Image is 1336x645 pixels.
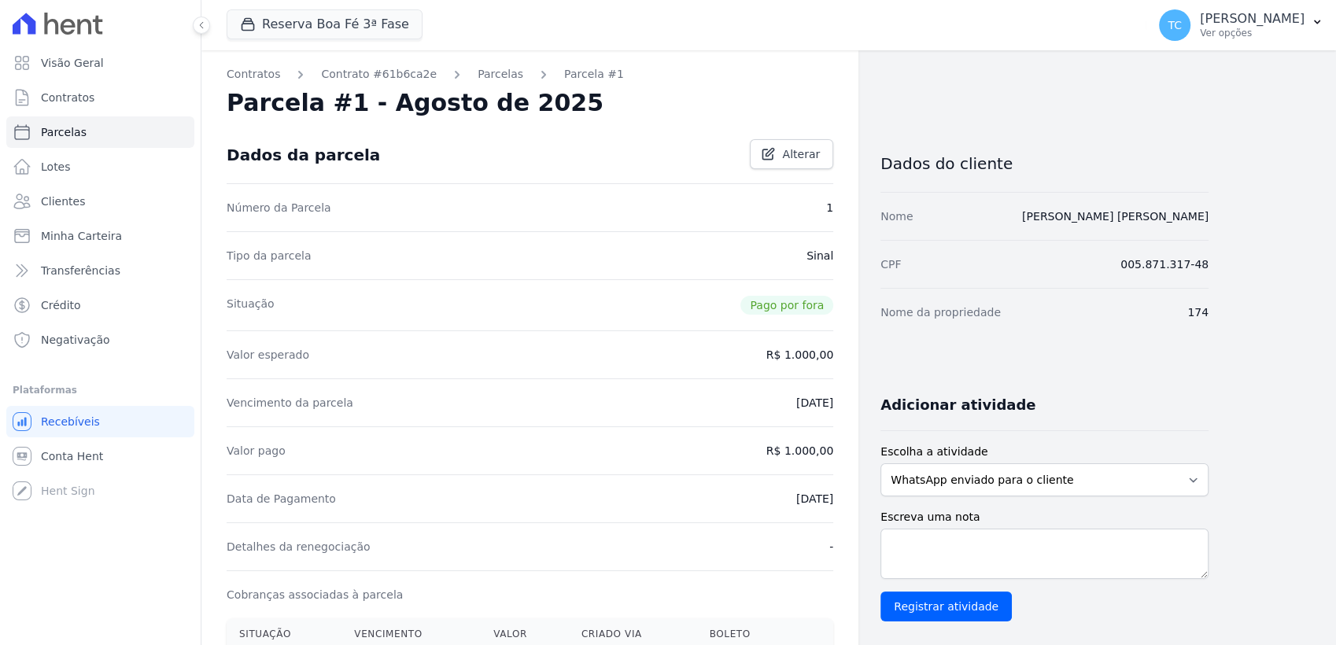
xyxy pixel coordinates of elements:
[41,228,122,244] span: Minha Carteira
[6,324,194,356] a: Negativação
[880,304,1001,320] dt: Nome da propriedade
[227,66,833,83] nav: Breadcrumb
[806,248,833,264] dd: Sinal
[227,443,286,459] dt: Valor pago
[41,159,71,175] span: Lotes
[13,381,188,400] div: Plataformas
[880,208,913,224] dt: Nome
[41,55,104,71] span: Visão Geral
[321,66,437,83] a: Contrato #61b6ca2e
[227,539,371,555] dt: Detalhes da renegociação
[227,296,275,315] dt: Situação
[6,220,194,252] a: Minha Carteira
[41,124,87,140] span: Parcelas
[41,193,85,209] span: Clientes
[1022,210,1209,223] a: [PERSON_NAME] [PERSON_NAME]
[41,332,110,348] span: Negativação
[227,491,336,507] dt: Data de Pagamento
[766,443,833,459] dd: R$ 1.000,00
[880,592,1012,621] input: Registrar atividade
[6,151,194,182] a: Lotes
[6,82,194,113] a: Contratos
[1146,3,1336,47] button: TC [PERSON_NAME] Ver opções
[478,66,523,83] a: Parcelas
[1168,20,1182,31] span: TC
[227,66,280,83] a: Contratos
[6,186,194,217] a: Clientes
[227,347,309,363] dt: Valor esperado
[829,539,833,555] dd: -
[41,297,81,313] span: Crédito
[41,414,100,429] span: Recebíveis
[6,289,194,321] a: Crédito
[227,395,353,411] dt: Vencimento da parcela
[1120,256,1209,272] dd: 005.871.317-48
[41,263,120,278] span: Transferências
[1200,27,1305,39] p: Ver opções
[227,89,603,117] h2: Parcela #1 - Agosto de 2025
[1187,304,1209,320] dd: 174
[6,255,194,286] a: Transferências
[880,509,1209,525] label: Escreva uma nota
[227,146,380,164] div: Dados da parcela
[6,406,194,437] a: Recebíveis
[1200,11,1305,27] p: [PERSON_NAME]
[796,491,833,507] dd: [DATE]
[6,116,194,148] a: Parcelas
[880,396,1035,415] h3: Adicionar atividade
[750,139,833,169] a: Alterar
[880,154,1209,173] h3: Dados do cliente
[227,9,423,39] button: Reserva Boa Fé 3ª Fase
[766,347,833,363] dd: R$ 1.000,00
[227,248,312,264] dt: Tipo da parcela
[227,587,403,603] dt: Cobranças associadas à parcela
[826,200,833,216] dd: 1
[782,146,820,162] span: Alterar
[740,296,833,315] span: Pago por fora
[880,444,1209,460] label: Escolha a atividade
[6,47,194,79] a: Visão Geral
[227,200,331,216] dt: Número da Parcela
[796,395,833,411] dd: [DATE]
[880,256,901,272] dt: CPF
[6,440,194,472] a: Conta Hent
[41,90,94,105] span: Contratos
[564,66,624,83] a: Parcela #1
[41,448,103,464] span: Conta Hent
